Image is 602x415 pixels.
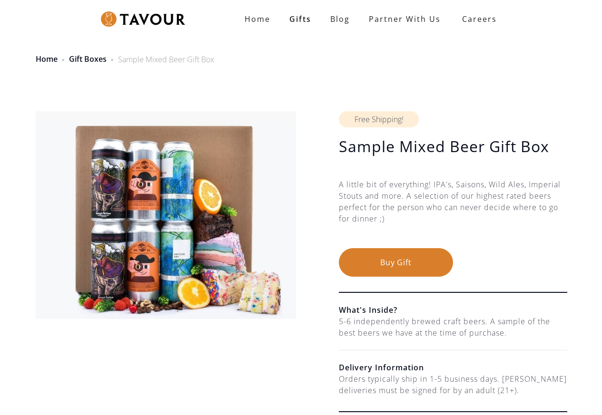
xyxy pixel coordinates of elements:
a: Careers [450,6,504,32]
a: Gift Boxes [69,54,107,64]
a: Home [36,54,58,64]
button: Buy Gift [339,248,453,277]
a: Gifts [280,10,321,29]
div: Sample Mixed Beer Gift Box [118,54,214,65]
h6: What's Inside? [339,304,567,316]
a: Blog [321,10,359,29]
div: Orders typically ship in 1-5 business days. [PERSON_NAME] deliveries must be signed for by an adu... [339,373,567,396]
strong: Home [245,14,270,24]
a: Home [235,10,280,29]
a: partner with us [359,10,450,29]
strong: Careers [462,10,497,29]
div: A little bit of everything! IPA's, Saisons, Wild Ales, Imperial Stouts and more. A selection of o... [339,179,567,248]
div: 5-6 independently brewed craft beers. A sample of the best beers we have at the time of purchase. [339,316,567,338]
div: Free Shipping! [339,111,419,127]
h1: Sample Mixed Beer Gift Box [339,137,567,156]
h6: Delivery Information [339,362,567,373]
